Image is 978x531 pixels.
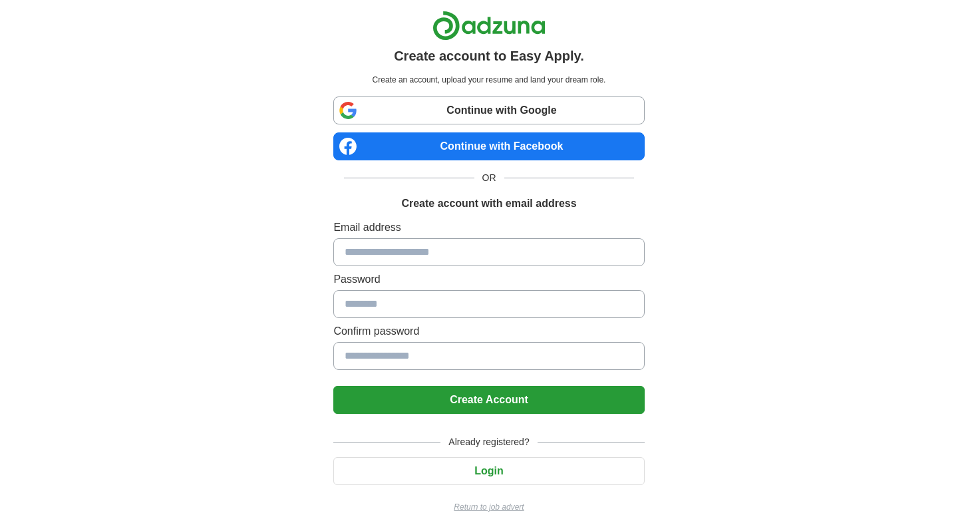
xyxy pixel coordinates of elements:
img: Adzuna logo [432,11,546,41]
a: Return to job advert [333,501,644,513]
span: Already registered? [440,435,537,449]
h1: Create account to Easy Apply. [394,46,584,66]
button: Create Account [333,386,644,414]
a: Login [333,465,644,476]
label: Email address [333,220,644,236]
span: OR [474,171,504,185]
label: Password [333,271,644,287]
h1: Create account with email address [401,196,576,212]
a: Continue with Facebook [333,132,644,160]
button: Login [333,457,644,485]
a: Continue with Google [333,96,644,124]
label: Confirm password [333,323,644,339]
p: Create an account, upload your resume and land your dream role. [336,74,641,86]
